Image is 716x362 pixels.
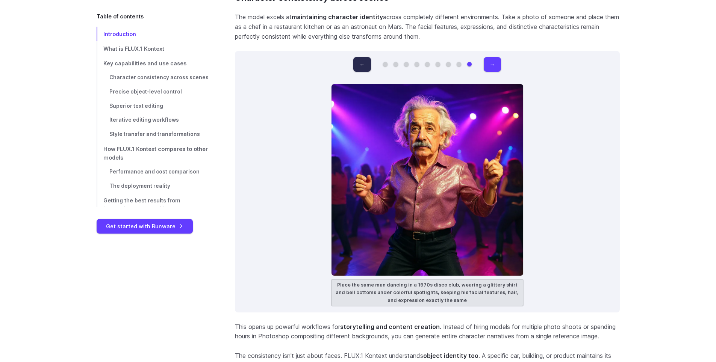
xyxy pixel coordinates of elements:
button: Go to 7 of 9 [446,62,451,66]
img: Older man with wild white hair dancing confidently in a shiny pink shirt at a nightclub with colo... [331,84,524,276]
span: Key capabilities and use cases [103,60,186,66]
a: Character consistency across scenes [97,71,211,85]
button: Go to 4 of 9 [415,62,419,66]
a: What is FLUX.1 Kontext [97,41,211,56]
a: Key capabilities and use cases [97,56,211,71]
button: Go to 1 of 9 [383,62,388,66]
a: Performance and cost comparison [97,165,211,179]
button: Go to 6 of 9 [436,62,440,66]
span: Character consistency across scenes [109,74,209,80]
span: Style transfer and transformations [109,131,200,137]
button: Go to 8 of 9 [457,62,461,66]
a: Get started with Runware [97,219,193,234]
figcaption: Place the same man dancing in a 1970s disco club, wearing a glittery shirt and bell bottoms under... [331,279,524,306]
strong: maintaining character identity [292,13,383,21]
span: Iterative editing workflows [109,117,179,123]
button: Go to 9 of 9 [467,62,472,66]
button: → [484,57,501,72]
button: ← [353,57,371,72]
span: Table of contents [97,12,144,21]
span: Performance and cost comparison [109,169,200,175]
a: How FLUX.1 Kontext compares to other models [97,142,211,165]
a: Iterative editing workflows [97,113,211,127]
a: Precise object-level control [97,85,211,99]
span: Precise object-level control [109,89,182,95]
strong: object identity too [423,352,478,359]
span: How FLUX.1 Kontext compares to other models [103,146,208,161]
a: Introduction [97,27,211,41]
button: Go to 5 of 9 [425,62,430,66]
span: What is FLUX.1 Kontext [103,45,164,52]
button: Go to 3 of 9 [404,62,409,66]
a: Style transfer and transformations [97,127,211,142]
span: Getting the best results from instruction-based editing [103,198,180,213]
span: Superior text editing [109,103,163,109]
span: Introduction [103,31,136,37]
a: Superior text editing [97,99,211,113]
a: The deployment reality [97,179,211,193]
p: The model excels at across completely different environments. Take a photo of someone and place t... [235,12,620,41]
a: Getting the best results from instruction-based editing [97,193,211,217]
button: Go to 2 of 9 [394,62,398,66]
span: The deployment reality [109,183,170,189]
strong: storytelling and content creation [340,323,440,330]
p: This opens up powerful workflows for . Instead of hiring models for multiple photo shoots or spen... [235,322,620,341]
